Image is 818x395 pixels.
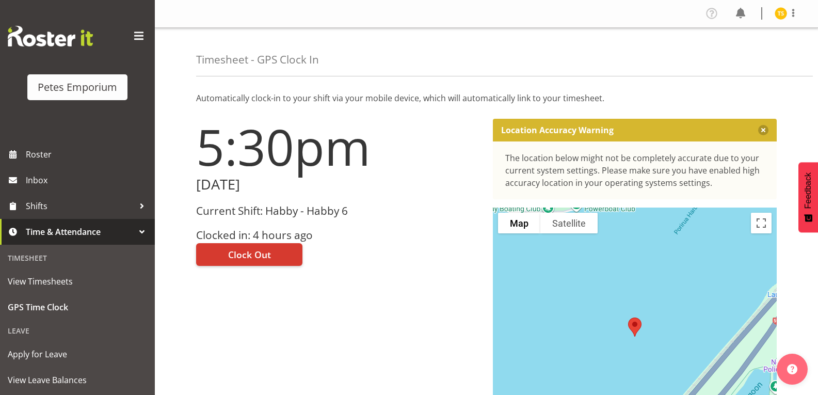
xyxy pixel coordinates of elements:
[498,213,540,233] button: Show street map
[787,364,797,374] img: help-xxl-2.png
[196,243,302,266] button: Clock Out
[505,152,765,189] div: The location below might not be completely accurate due to your current system settings. Please m...
[798,162,818,232] button: Feedback - Show survey
[196,92,777,104] p: Automatically clock-in to your shift via your mobile device, which will automatically link to you...
[3,367,152,393] a: View Leave Balances
[26,172,150,188] span: Inbox
[26,198,134,214] span: Shifts
[38,80,117,95] div: Petes Emporium
[26,147,150,162] span: Roster
[8,26,93,46] img: Rosterit website logo
[3,320,152,341] div: Leave
[196,54,319,66] h4: Timesheet - GPS Clock In
[8,299,147,315] span: GPS Time Clock
[3,268,152,294] a: View Timesheets
[758,125,768,135] button: Close message
[8,274,147,289] span: View Timesheets
[501,125,614,135] p: Location Accuracy Warning
[3,294,152,320] a: GPS Time Clock
[196,177,480,193] h2: [DATE]
[540,213,598,233] button: Show satellite imagery
[751,213,772,233] button: Toggle fullscreen view
[196,205,480,217] h3: Current Shift: Habby - Habby 6
[8,372,147,388] span: View Leave Balances
[775,7,787,20] img: tamara-straker11292.jpg
[8,346,147,362] span: Apply for Leave
[804,172,813,209] span: Feedback
[26,224,134,240] span: Time & Attendance
[196,229,480,241] h3: Clocked in: 4 hours ago
[3,247,152,268] div: Timesheet
[228,248,271,261] span: Clock Out
[196,119,480,175] h1: 5:30pm
[3,341,152,367] a: Apply for Leave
